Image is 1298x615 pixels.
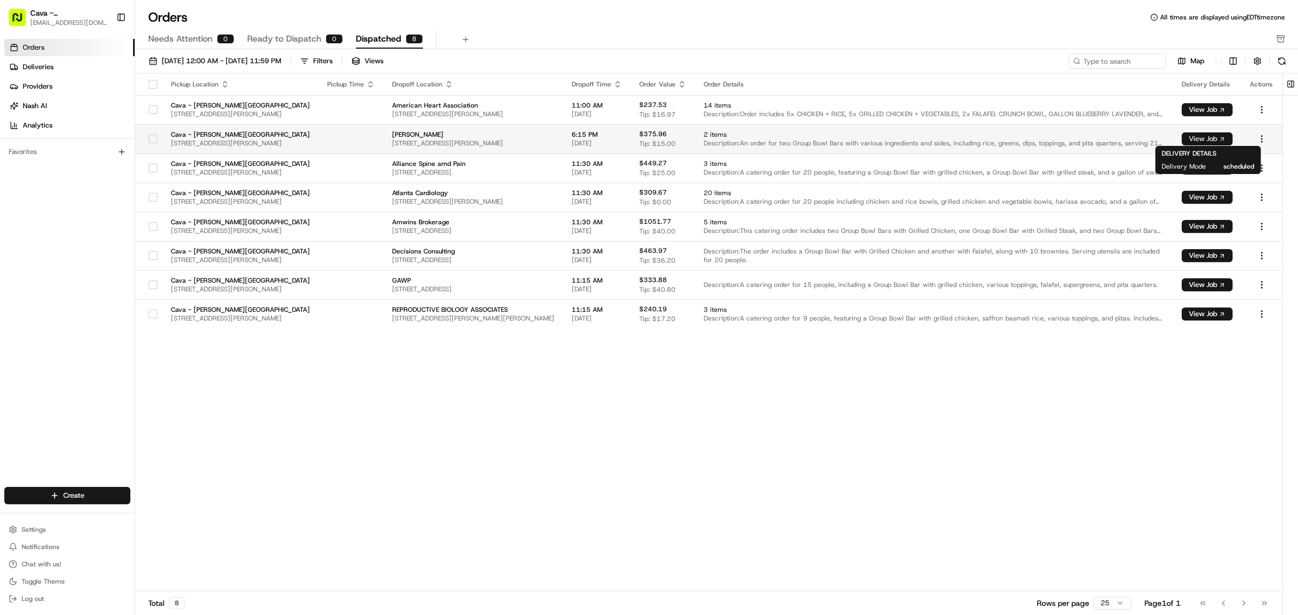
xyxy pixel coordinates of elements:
span: [STREET_ADDRESS][PERSON_NAME] [392,139,554,148]
a: View Job [1182,193,1233,202]
button: Notifications [4,539,130,554]
p: Rows per page [1037,598,1089,609]
span: [PERSON_NAME][GEOGRAPHIC_DATA] [34,168,118,176]
span: Tip: $17.20 [639,315,676,323]
span: 11:30 AM [572,189,622,197]
div: Pickup Time [327,80,375,89]
span: REPRODUCTIVE BIOLOGY ASSOCIATES [392,305,554,314]
span: Description: This catering order includes two Group Bowl Bars with Grilled Chicken, one Group Bow... [704,226,1164,235]
span: $463.97 [639,246,667,255]
span: 14 items [704,101,1164,110]
span: Tip: $25.00 [639,169,676,177]
span: Notifications [22,543,59,551]
span: [STREET_ADDRESS][PERSON_NAME] [392,110,554,118]
button: View Job [1182,191,1233,204]
span: scheduled [1223,162,1254,171]
span: Tip: $40.80 [639,285,676,294]
img: Sandy Springs [11,157,28,175]
span: Description: Order includes 5x CHICKEN + RICE, 5x GRILLED CHICKEN + VEGETABLES, 2x FALAFEL CRUNCH... [704,110,1164,118]
a: Analytics [4,117,135,134]
button: Refresh [1274,54,1289,69]
span: Atlanta Cardiology [392,189,554,197]
div: Page 1 of 1 [1144,598,1181,609]
span: [STREET_ADDRESS][PERSON_NAME] [171,314,310,323]
button: Views [347,54,388,69]
img: 1736555255976-a54dd68f-1ca7-489b-9aae-adbdc363a1c4 [22,197,30,206]
button: Chat with us! [4,557,130,572]
span: [DATE] [572,256,622,264]
span: [DATE] [572,314,622,323]
button: Create [4,487,130,504]
span: Tip: $15.00 [639,139,676,148]
span: $375.96 [639,130,667,138]
span: Cava - [PERSON_NAME][GEOGRAPHIC_DATA] [171,305,310,314]
span: 11:30 AM [572,218,622,226]
div: Dropoff Location [392,80,554,89]
div: Filters [313,56,333,66]
span: [DATE] [572,285,622,293]
div: Delivery Details [1182,80,1233,89]
a: Deliveries [4,58,135,76]
span: 11:15 AM [572,305,622,314]
a: Orders [4,39,135,56]
span: Needs Attention [148,32,213,45]
span: Settings [22,525,46,534]
span: [STREET_ADDRESS] [392,285,554,293]
span: • [121,168,124,176]
div: 0 [326,34,343,44]
button: Cava - [PERSON_NAME][GEOGRAPHIC_DATA] [30,8,108,18]
span: Tip: $36.20 [639,256,676,265]
div: Pickup Location [171,80,310,89]
img: Nash [11,11,32,32]
span: [STREET_ADDRESS] [392,256,554,264]
span: [STREET_ADDRESS][PERSON_NAME] [171,168,310,177]
div: 0 [217,34,234,44]
span: [DATE] [572,110,622,118]
span: Pylon [108,268,131,276]
span: Map [1190,56,1204,66]
span: [PERSON_NAME] [392,130,554,139]
span: Providers [23,82,52,91]
span: 5 items [704,218,1164,226]
span: Tip: $40.00 [639,227,676,236]
span: Nash AI [23,101,47,111]
a: View Job [1182,222,1233,231]
button: View Job [1182,132,1233,145]
span: Tip: $0.00 [639,198,671,206]
span: Orders [23,43,44,52]
span: [DATE] [572,197,622,206]
a: View Job [1182,280,1233,289]
a: Providers [4,78,135,95]
span: [DATE] [572,168,622,177]
div: Order Details [704,80,1164,89]
span: Analytics [23,121,52,130]
p: Welcome 👋 [11,43,197,61]
div: 💻 [91,243,100,251]
span: Delivery Mode [1162,162,1206,171]
span: Wisdom [PERSON_NAME] [34,197,115,205]
span: [DATE] [572,139,622,148]
span: 26 minutes ago [127,168,177,176]
span: Chat with us! [22,560,61,569]
button: Toggle Theme [4,574,130,589]
button: View Job [1182,220,1233,233]
span: 11:30 AM [572,247,622,256]
span: [STREET_ADDRESS] [392,168,554,177]
a: 💻API Documentation [87,237,178,257]
button: See all [168,138,197,151]
span: $449.27 [639,159,667,168]
span: [STREET_ADDRESS][PERSON_NAME] [392,197,554,206]
button: Cava - [PERSON_NAME][GEOGRAPHIC_DATA][EMAIL_ADDRESS][DOMAIN_NAME] [4,4,112,30]
span: American Heart Association [392,101,554,110]
span: [STREET_ADDRESS][PERSON_NAME] [171,256,310,264]
span: Ready to Dispatch [247,32,321,45]
span: [STREET_ADDRESS][PERSON_NAME] [171,139,310,148]
a: Nash AI [4,97,135,115]
div: Total [148,597,185,609]
span: 3 items [704,159,1164,168]
span: DELIVERY DETAILS [1162,149,1216,158]
button: [EMAIL_ADDRESS][DOMAIN_NAME] [30,18,108,27]
input: Type to search [1069,54,1166,69]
